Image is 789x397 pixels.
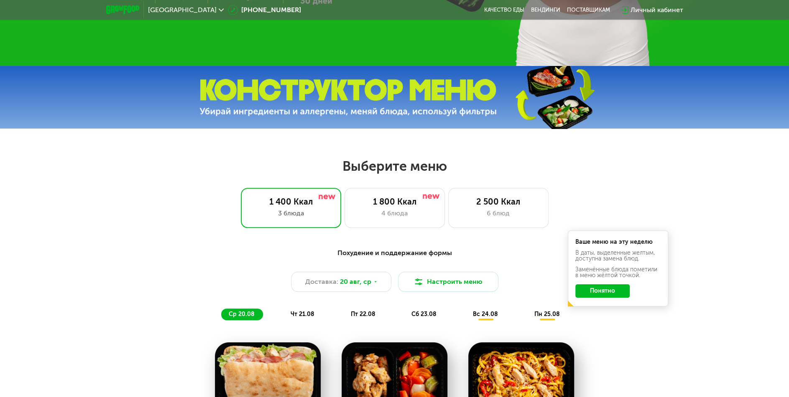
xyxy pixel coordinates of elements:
[291,311,314,318] span: чт 21.08
[250,208,332,218] div: 3 блюда
[305,277,338,287] span: Доставка:
[575,267,661,278] div: Заменённые блюда пометили в меню жёлтой точкой.
[228,5,301,15] a: [PHONE_NUMBER]
[575,239,661,245] div: Ваше меню на эту неделю
[531,7,560,13] a: Вендинги
[411,311,437,318] span: сб 23.08
[250,197,332,207] div: 1 400 Ккал
[567,7,610,13] div: поставщикам
[457,197,540,207] div: 2 500 Ккал
[484,7,524,13] a: Качество еды
[351,311,375,318] span: пт 22.08
[147,248,642,258] div: Похудение и поддержание формы
[353,197,436,207] div: 1 800 Ккал
[398,272,498,292] button: Настроить меню
[575,250,661,262] div: В даты, выделенные желтым, доступна замена блюд.
[473,311,498,318] span: вс 24.08
[229,311,255,318] span: ср 20.08
[340,277,371,287] span: 20 авг, ср
[575,284,630,298] button: Понятно
[353,208,436,218] div: 4 блюда
[534,311,559,318] span: пн 25.08
[457,208,540,218] div: 6 блюд
[27,158,762,174] h2: Выберите меню
[631,5,683,15] div: Личный кабинет
[148,7,217,13] span: [GEOGRAPHIC_DATA]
